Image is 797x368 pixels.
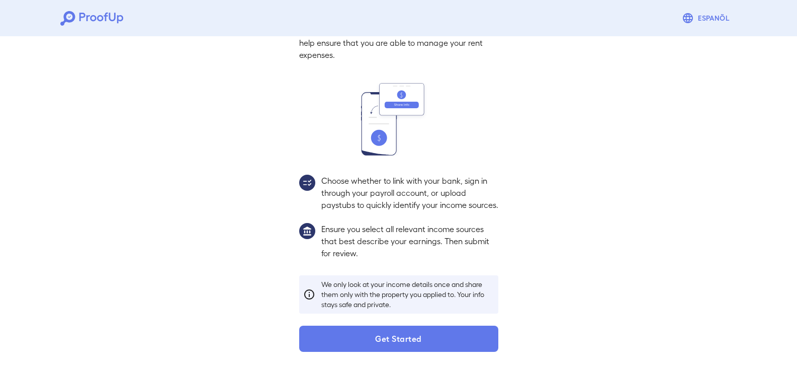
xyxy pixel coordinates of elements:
img: group2.svg [299,175,315,191]
p: In this step, you'll share your income sources with us to help ensure that you are able to manage... [299,25,498,61]
img: transfer_money.svg [361,83,436,156]
button: Get Started [299,326,498,352]
p: Choose whether to link with your bank, sign in through your payroll account, or upload paystubs t... [321,175,498,211]
img: group1.svg [299,223,315,239]
button: Espanõl [678,8,737,28]
p: We only look at your income details once and share them only with the property you applied to. Yo... [321,279,494,310]
p: Ensure you select all relevant income sources that best describe your earnings. Then submit for r... [321,223,498,259]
